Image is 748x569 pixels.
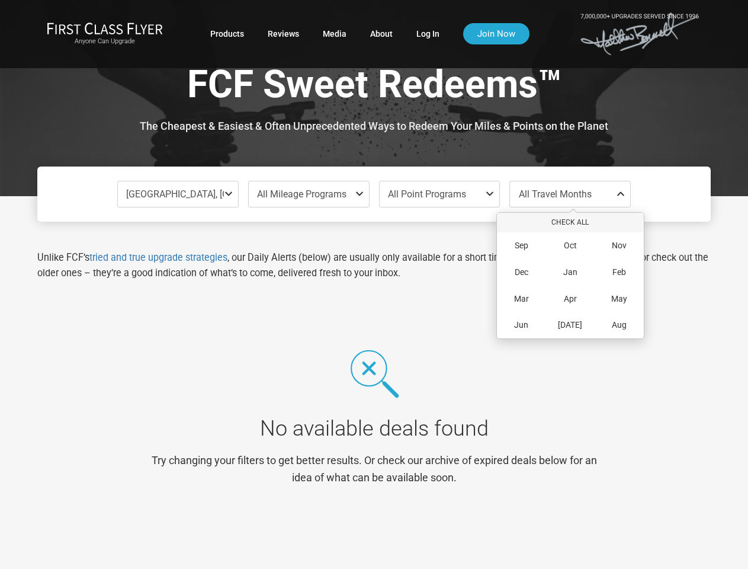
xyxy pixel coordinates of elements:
[257,188,346,200] span: All Mileage Programs
[612,241,627,251] span: Nov
[564,294,577,304] span: Apr
[564,241,577,251] span: Oct
[563,267,577,277] span: Jan
[210,23,244,44] a: Products
[514,320,528,330] span: Jun
[147,452,602,487] p: Try changing your filters to get better results. Or check our archive of expired deals below for ...
[89,252,227,263] a: tried and true upgrade strategies
[323,23,346,44] a: Media
[519,188,592,200] span: All Travel Months
[558,320,582,330] span: [DATE]
[37,250,711,281] p: Unlike FCF’s , our Daily Alerts (below) are usually only available for a short time. Jump on thos...
[46,64,702,110] h1: FCF Sweet Redeems™
[416,23,439,44] a: Log In
[515,241,528,251] span: Sep
[47,22,163,46] a: First Class FlyerAnyone Can Upgrade
[463,23,529,44] a: Join Now
[612,267,626,277] span: Feb
[147,417,602,441] h2: No available deals found
[370,23,393,44] a: About
[514,294,529,304] span: Mar
[612,320,627,330] span: Aug
[47,22,163,34] img: First Class Flyer
[47,37,163,46] small: Anyone Can Upgrade
[268,23,299,44] a: Reviews
[388,188,466,200] span: All Point Programs
[611,294,627,304] span: May
[515,267,528,277] span: Dec
[497,213,644,232] button: Check All
[46,120,702,132] h3: The Cheapest & Easiest & Often Unprecedented Ways to Redeem Your Miles & Points on the Planet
